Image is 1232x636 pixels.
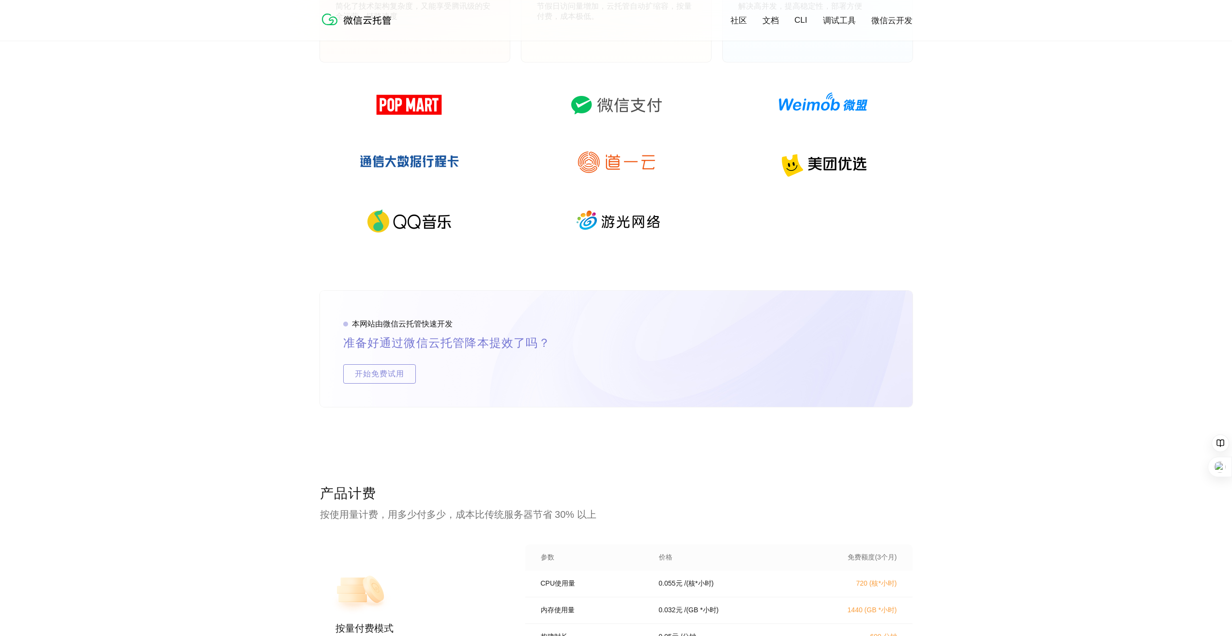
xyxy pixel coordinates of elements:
a: 文档 [762,15,779,26]
p: 准备好通过微信云托管降本提效了吗？ [343,333,574,353]
p: / (GB *小时) [684,606,719,615]
p: 0.032 元 [659,606,683,615]
p: CPU使用量 [541,579,645,588]
a: 微信云开发 [871,15,913,26]
span: 开始免费试用 [344,364,415,384]
p: 720 (核*小时) [812,579,897,588]
a: CLI [794,16,807,25]
p: 价格 [659,553,672,562]
p: 按使用量计费，用多少付多少，成本比传统服务器节省 30% 以上 [320,508,913,521]
p: 产品计费 [320,484,913,504]
p: 0.055 元 [659,579,683,588]
p: 免费额度(3个月) [812,553,897,562]
p: 按量付费模式 [335,622,494,636]
a: 调试工具 [823,15,856,26]
p: 1440 (GB *小时) [812,606,897,615]
p: 本网站由微信云托管快速开发 [352,319,453,329]
p: / (核*小时) [684,579,714,588]
p: 内存使用量 [541,606,645,615]
a: 社区 [730,15,747,26]
p: 参数 [541,553,645,562]
img: 微信云托管 [320,10,397,29]
a: 微信云托管 [320,22,397,31]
